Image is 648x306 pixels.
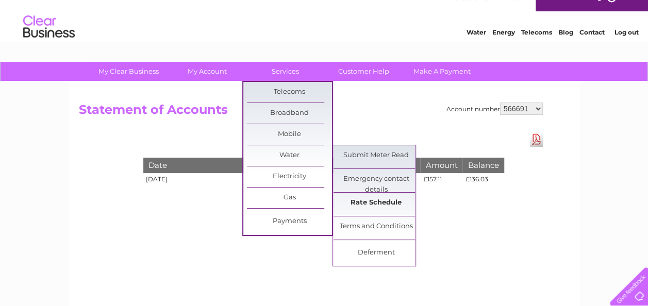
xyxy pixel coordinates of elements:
a: Energy [492,44,515,52]
a: Log out [614,44,638,52]
a: Water [467,44,486,52]
a: Terms and Conditions [334,216,419,237]
a: Download Pdf [530,132,543,147]
a: Deferment [334,243,419,263]
img: logo.png [23,27,75,58]
a: My Clear Business [86,62,171,81]
a: My Account [164,62,250,81]
a: Emergency contact details [334,169,419,190]
a: 0333 014 3131 [454,5,525,18]
a: Electricity [247,166,332,187]
th: Amount [420,158,462,173]
a: Rate Schedule [334,193,419,213]
div: Clear Business is a trading name of Verastar Limited (registered in [GEOGRAPHIC_DATA] No. 3667643... [81,6,568,50]
a: Mobile [247,124,332,145]
h2: Statement of Accounts [79,103,543,122]
a: Customer Help [321,62,406,81]
a: Contact [579,44,605,52]
th: Balance [462,158,504,173]
th: Date [143,158,245,173]
td: [DATE] [143,173,245,189]
a: Water [247,145,332,166]
a: Gas [247,188,332,208]
a: Submit Meter Read [334,145,419,166]
a: Services [243,62,328,81]
a: Blog [558,44,573,52]
a: Telecoms [247,82,332,103]
div: Account number [446,103,543,115]
td: £157.11 [420,173,462,189]
a: Make A Payment [400,62,485,81]
td: £136.03 [462,173,504,189]
a: Broadband [247,103,332,124]
a: Payments [247,211,332,232]
a: Telecoms [521,44,552,52]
